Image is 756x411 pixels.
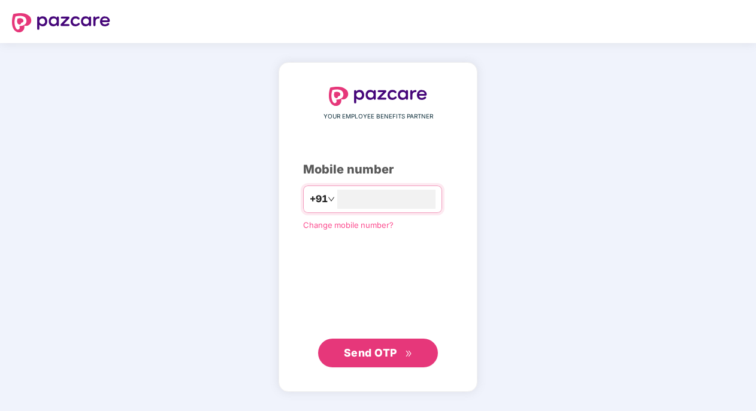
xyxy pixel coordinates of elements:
a: Change mobile number? [303,220,394,230]
div: Mobile number [303,160,453,179]
button: Send OTPdouble-right [318,339,438,367]
span: +91 [310,191,328,206]
img: logo [12,13,110,32]
span: Send OTP [344,346,397,359]
span: double-right [405,350,413,358]
span: YOUR EMPLOYEE BENEFITS PARTNER [323,112,433,121]
span: down [328,196,335,203]
img: logo [329,87,427,106]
